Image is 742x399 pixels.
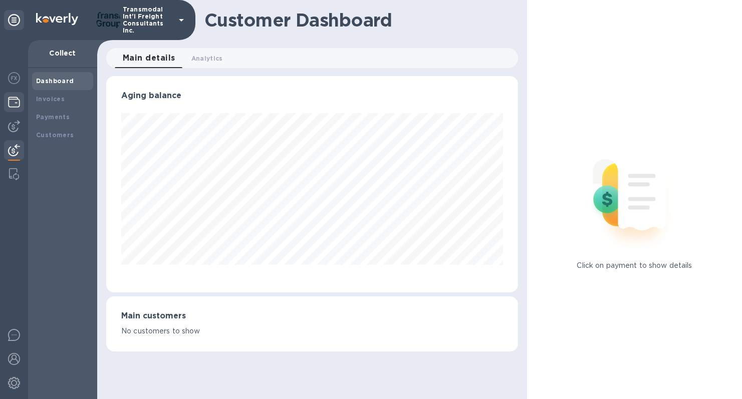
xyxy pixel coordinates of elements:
[121,91,503,101] h3: Aging balance
[191,53,223,64] span: Analytics
[4,10,24,30] div: Unpin categories
[8,96,20,108] img: Wallets
[36,13,78,25] img: Logo
[36,48,89,58] p: Collect
[123,6,173,34] p: Transmodal Int'l Freight Consultants Inc.
[36,131,74,139] b: Customers
[36,77,74,85] b: Dashboard
[121,311,503,321] h3: Main customers
[577,260,692,271] p: Click on payment to show details
[123,51,175,65] span: Main details
[121,326,503,336] p: No customers to show
[8,72,20,84] img: Foreign exchange
[36,113,70,121] b: Payments
[204,10,511,31] h1: Customer Dashboard
[36,95,65,103] b: Invoices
